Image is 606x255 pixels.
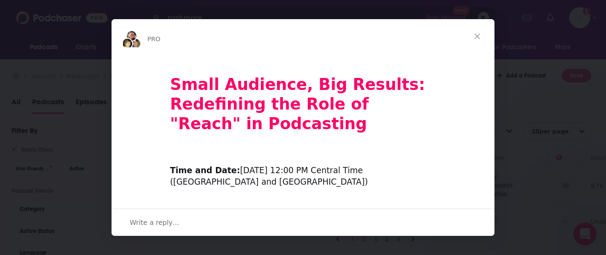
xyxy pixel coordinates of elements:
span: Write a reply… [130,216,180,229]
b: Time and Date: [170,166,240,175]
div: ​ [DATE] 12:00 PM Central Time ([GEOGRAPHIC_DATA] and [GEOGRAPHIC_DATA]) [170,154,436,188]
div: Open conversation and reply [112,209,494,236]
img: Barbara avatar [122,38,133,49]
img: Dave avatar [130,38,141,49]
span: Close [460,19,494,54]
img: Sydney avatar [126,30,137,42]
b: Small Audience, Big Results: Redefining the Role of "Reach" in Podcasting [170,75,425,133]
div: According to [PERSON_NAME], the nature of audiences has profoundly shifted from "mass media" to "... [170,196,436,242]
span: PRO [147,35,160,43]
